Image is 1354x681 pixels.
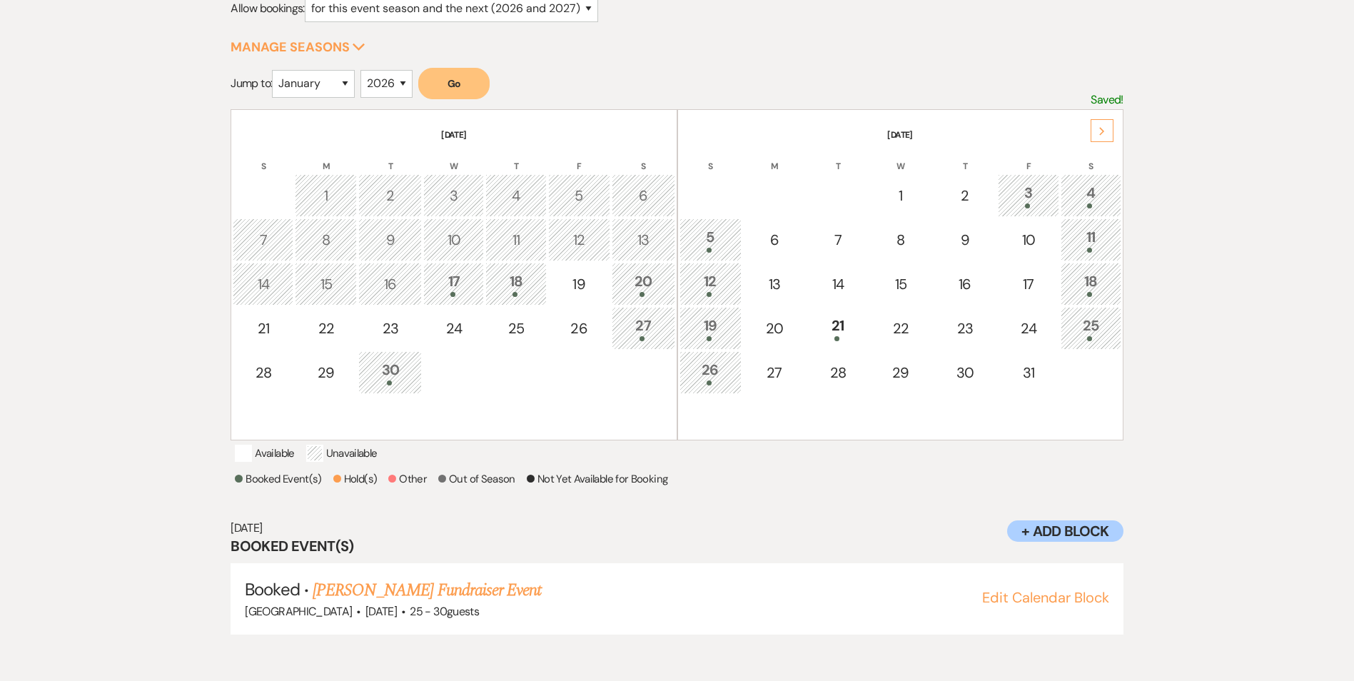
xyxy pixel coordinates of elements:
[245,578,299,600] span: Booked
[556,185,602,206] div: 5
[365,604,397,619] span: [DATE]
[1091,91,1123,109] p: Saved!
[556,229,602,251] div: 12
[1006,229,1051,251] div: 10
[1007,520,1123,542] button: + Add Block
[807,143,868,173] th: T
[303,362,349,383] div: 29
[556,318,602,339] div: 26
[245,604,352,619] span: [GEOGRAPHIC_DATA]
[620,185,667,206] div: 6
[687,226,734,253] div: 5
[233,111,675,141] th: [DATE]
[303,185,349,206] div: 1
[1068,182,1113,208] div: 4
[1006,182,1051,208] div: 3
[306,445,378,462] p: Unavailable
[743,143,807,173] th: M
[687,359,734,385] div: 26
[556,273,602,295] div: 19
[1006,318,1051,339] div: 24
[431,271,476,297] div: 17
[751,362,799,383] div: 27
[366,359,414,385] div: 30
[934,143,997,173] th: T
[493,229,538,251] div: 11
[358,143,422,173] th: T
[493,318,538,339] div: 25
[493,271,538,297] div: 18
[366,229,414,251] div: 9
[751,318,799,339] div: 20
[418,68,490,99] button: Go
[231,76,272,91] span: Jump to:
[410,604,479,619] span: 25 - 30 guests
[1068,226,1113,253] div: 11
[431,229,476,251] div: 10
[998,143,1059,173] th: F
[620,229,667,251] div: 13
[878,229,924,251] div: 8
[295,143,357,173] th: M
[878,273,924,295] div: 15
[620,315,667,341] div: 27
[485,143,546,173] th: T
[231,1,304,16] span: Allow bookings:
[235,445,294,462] p: Available
[431,185,476,206] div: 3
[423,143,484,173] th: W
[941,229,989,251] div: 9
[303,273,349,295] div: 15
[527,470,667,488] p: Not Yet Available for Booking
[941,185,989,206] div: 2
[982,590,1109,605] button: Edit Calendar Block
[878,318,924,339] div: 22
[303,229,349,251] div: 8
[620,271,667,297] div: 20
[438,470,515,488] p: Out of Season
[366,318,414,339] div: 23
[241,362,286,383] div: 28
[941,318,989,339] div: 23
[231,520,1123,536] h6: [DATE]
[241,229,286,251] div: 7
[815,315,860,341] div: 21
[1006,362,1051,383] div: 31
[815,362,860,383] div: 28
[366,185,414,206] div: 2
[231,536,1123,556] h3: Booked Event(s)
[751,273,799,295] div: 13
[815,229,860,251] div: 7
[1061,143,1121,173] th: S
[333,470,378,488] p: Hold(s)
[235,470,321,488] p: Booked Event(s)
[815,273,860,295] div: 14
[303,318,349,339] div: 22
[941,362,989,383] div: 30
[687,271,734,297] div: 12
[870,143,932,173] th: W
[679,111,1121,141] th: [DATE]
[941,273,989,295] div: 16
[313,577,541,603] a: [PERSON_NAME] Fundraiser Event
[878,362,924,383] div: 29
[679,143,742,173] th: S
[493,185,538,206] div: 4
[878,185,924,206] div: 1
[231,41,365,54] button: Manage Seasons
[1068,271,1113,297] div: 18
[431,318,476,339] div: 24
[388,470,427,488] p: Other
[1006,273,1051,295] div: 17
[241,318,286,339] div: 21
[366,273,414,295] div: 16
[233,143,293,173] th: S
[548,143,610,173] th: F
[751,229,799,251] div: 6
[612,143,675,173] th: S
[1068,315,1113,341] div: 25
[687,315,734,341] div: 19
[241,273,286,295] div: 14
